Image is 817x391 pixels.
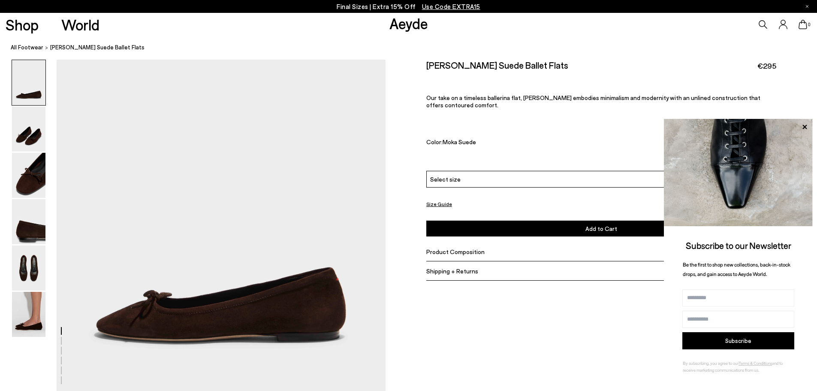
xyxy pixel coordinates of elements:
button: Add to Cart [426,221,776,236]
span: Subscribe to our Newsletter [686,240,791,251]
button: Subscribe [682,332,794,349]
a: 0 [799,20,807,29]
img: Delfina Suede Ballet Flats - Image 2 [12,106,45,152]
div: Color: [426,138,657,148]
img: ca3f721fb6ff708a270709c41d776025.jpg [664,119,813,226]
button: Size Guide [426,199,452,209]
img: Delfina Suede Ballet Flats - Image 6 [12,292,45,337]
a: Aeyde [389,14,428,32]
span: Product Composition [426,248,485,255]
img: Delfina Suede Ballet Flats - Image 4 [12,199,45,244]
nav: breadcrumb [11,36,817,60]
a: All Footwear [11,43,43,52]
img: Delfina Suede Ballet Flats - Image 5 [12,246,45,291]
span: By subscribing, you agree to our [683,361,739,366]
span: Be the first to shop new collections, back-in-stock drops, and gain access to Aeyde World. [683,261,790,277]
span: €295 [757,61,776,71]
span: Navigate to /collections/ss25-final-sizes [422,3,480,10]
span: Add to Cart [585,225,617,232]
img: Delfina Suede Ballet Flats - Image 3 [12,153,45,198]
img: Delfina Suede Ballet Flats - Image 1 [12,60,45,105]
p: Final Sizes | Extra 15% Off [337,1,480,12]
span: Shipping + Returns [426,267,478,275]
span: Select size [430,175,461,184]
a: Shop [6,17,39,32]
span: 0 [807,22,811,27]
a: World [61,17,99,32]
span: Moka Suede [443,138,476,145]
span: [PERSON_NAME] Suede Ballet Flats [50,43,145,52]
h2: [PERSON_NAME] Suede Ballet Flats [426,60,568,70]
span: Our take on a timeless ballerina flat, [PERSON_NAME] embodies minimalism and modernity with an un... [426,94,760,109]
a: Terms & Conditions [739,361,772,366]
